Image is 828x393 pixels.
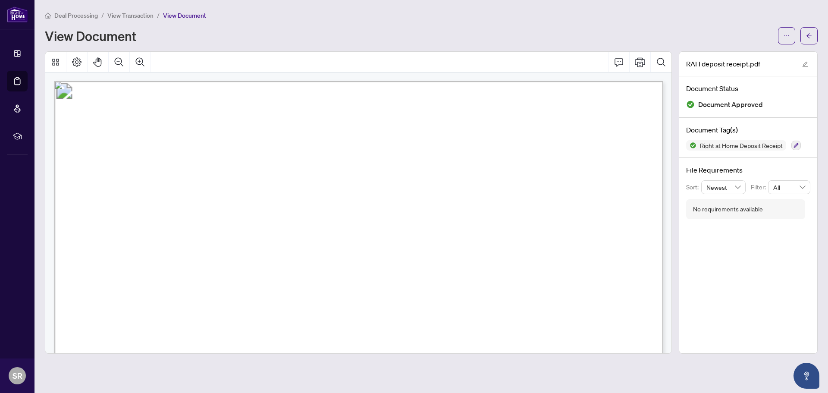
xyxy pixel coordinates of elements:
p: Filter: [751,182,768,192]
img: Status Icon [686,140,696,151]
h4: Document Tag(s) [686,125,810,135]
span: View Transaction [107,12,154,19]
img: Document Status [686,100,695,109]
p: Sort: [686,182,701,192]
span: View Document [163,12,206,19]
img: logo [7,6,28,22]
span: RAH deposit receipt.pdf [686,59,760,69]
h1: View Document [45,29,136,43]
span: SR [13,370,22,382]
div: No requirements available [693,204,763,214]
li: / [101,10,104,20]
span: Newest [706,181,741,194]
span: edit [802,61,808,67]
span: Document Approved [698,99,763,110]
h4: File Requirements [686,165,810,175]
button: Open asap [793,363,819,389]
span: home [45,13,51,19]
h4: Document Status [686,83,810,94]
span: ellipsis [784,33,790,39]
li: / [157,10,160,20]
span: arrow-left [806,33,812,39]
span: Right at Home Deposit Receipt [696,142,786,148]
span: Deal Processing [54,12,98,19]
span: All [773,181,805,194]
